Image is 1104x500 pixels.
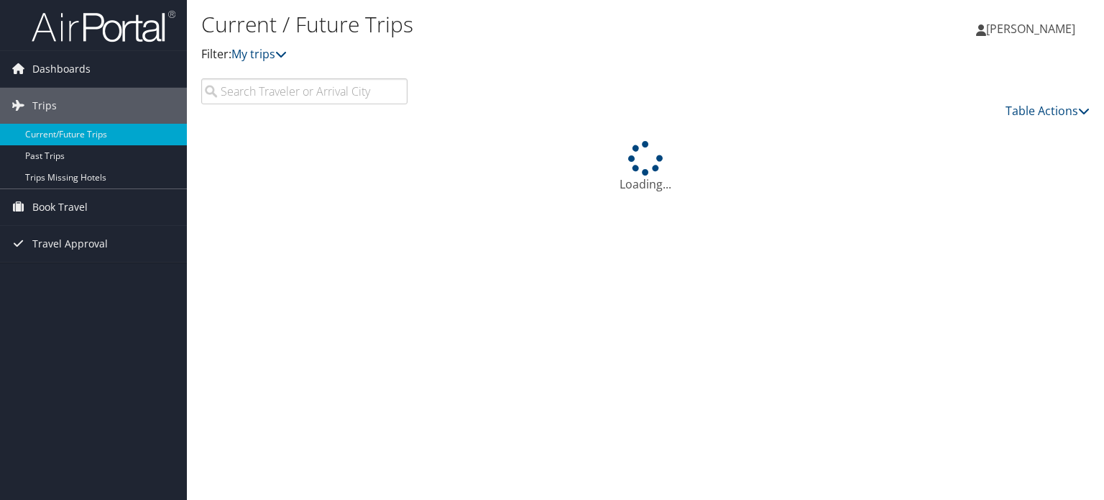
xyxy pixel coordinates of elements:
span: Trips [32,88,57,124]
input: Search Traveler or Arrival City [201,78,408,104]
h1: Current / Future Trips [201,9,793,40]
div: Loading... [201,141,1090,193]
span: Travel Approval [32,226,108,262]
a: [PERSON_NAME] [976,7,1090,50]
span: [PERSON_NAME] [986,21,1075,37]
span: Dashboards [32,51,91,87]
p: Filter: [201,45,793,64]
span: Book Travel [32,189,88,225]
img: airportal-logo.png [32,9,175,43]
a: Table Actions [1006,103,1090,119]
a: My trips [231,46,287,62]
